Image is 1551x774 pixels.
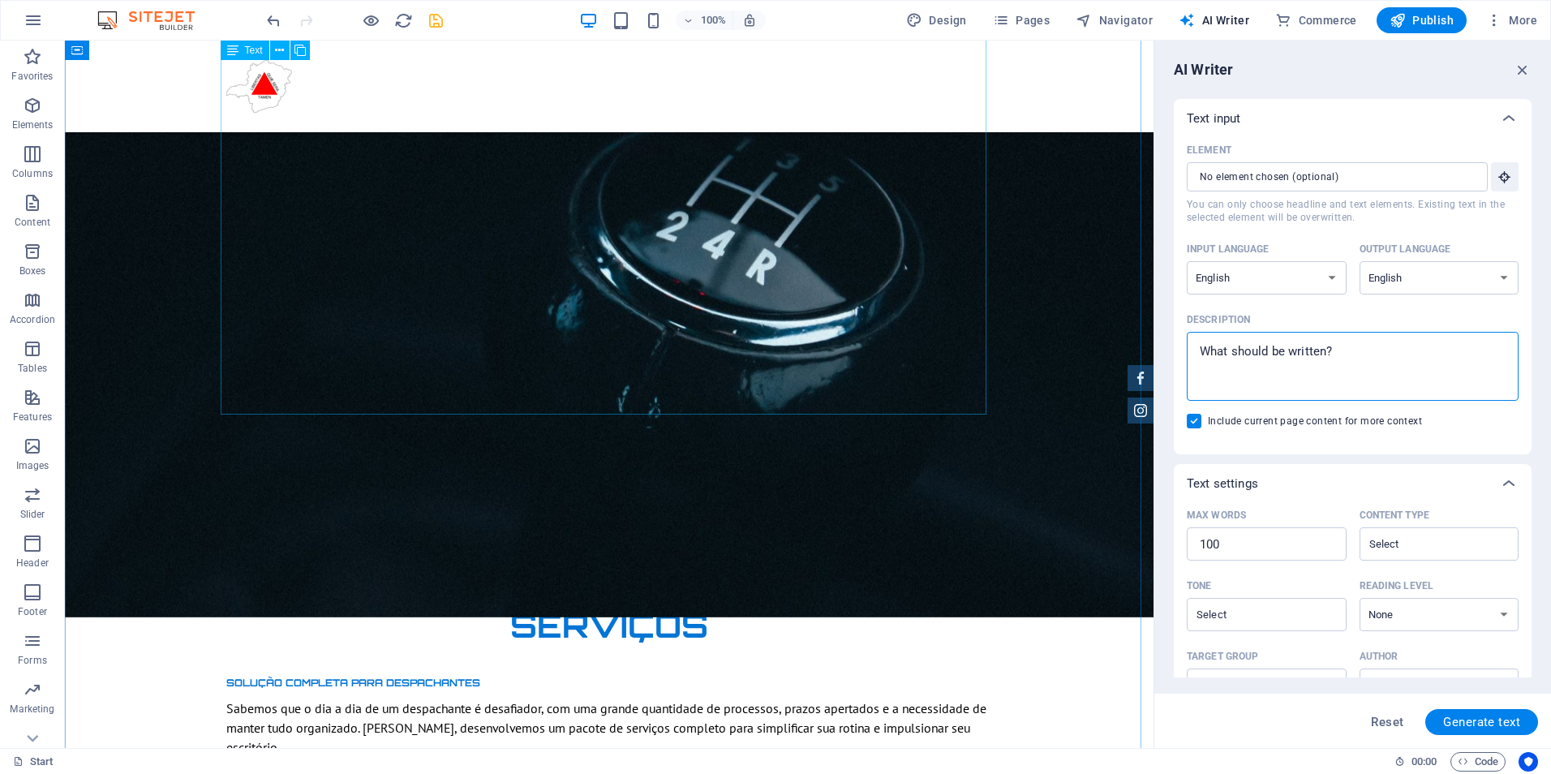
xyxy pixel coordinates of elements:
span: : [1423,755,1425,768]
i: Undo: Delete elements (Ctrl+Z) [264,11,283,30]
span: AI Writer [1179,12,1249,28]
button: More [1480,7,1544,33]
input: ElementYou can only choose headline and text elements. Existing text in the selected element will... [1187,162,1476,191]
span: More [1486,12,1537,28]
input: AuthorClear [1364,673,1488,697]
button: Reset [1362,709,1412,735]
p: Description [1187,313,1250,326]
i: On resize automatically adjust zoom level to fit chosen device. [742,13,757,28]
p: Text input [1187,110,1240,127]
h6: Session time [1394,752,1437,772]
p: Accordion [10,313,55,326]
button: 100% [676,11,733,30]
p: Reading level [1360,579,1433,592]
button: Navigator [1069,7,1159,33]
p: Header [16,557,49,570]
p: Target group [1187,650,1258,663]
span: Include current page content for more context [1208,415,1422,428]
p: Marketing [10,703,54,716]
p: Text settings [1187,475,1258,492]
p: Content type [1360,509,1429,522]
button: Usercentrics [1519,752,1538,772]
p: Footer [18,605,47,618]
p: Author [1360,650,1398,663]
button: Generate text [1425,709,1538,735]
input: Target group [1187,673,1347,699]
button: save [426,11,445,30]
p: Tone [1187,579,1211,592]
input: Content typeClear [1364,532,1488,556]
p: Content [15,216,50,229]
p: Features [13,411,52,424]
button: Design [900,7,973,33]
span: Publish [1390,12,1454,28]
input: ToneClear [1192,603,1315,626]
p: Elements [12,118,54,131]
a: Click to cancel selection. Double-click to open Pages [13,752,54,772]
p: Element [1187,144,1231,157]
p: Images [16,459,49,472]
h6: 100% [700,11,726,30]
button: Click here to leave preview mode and continue editing [361,11,380,30]
i: Save (Ctrl+S) [427,11,445,30]
p: Input language [1187,243,1270,256]
select: Reading level [1360,598,1519,631]
button: Code [1450,752,1506,772]
button: Pages [986,7,1056,33]
div: Text input [1174,99,1532,138]
select: Input language [1187,261,1347,295]
button: reload [393,11,413,30]
p: Tables [18,362,47,375]
div: Text settings [1174,464,1532,503]
p: Forms [18,654,47,667]
p: Output language [1360,243,1451,256]
div: Text input [1174,138,1532,454]
h6: AI Writer [1174,60,1233,80]
button: ElementYou can only choose headline and text elements. Existing text in the selected element will... [1491,162,1519,191]
span: 00 00 [1411,752,1437,772]
button: Publish [1377,7,1467,33]
p: Slider [20,508,45,521]
div: Design (Ctrl+Alt+Y) [900,7,973,33]
button: undo [264,11,283,30]
p: Boxes [19,264,46,277]
img: Editor Logo [93,11,215,30]
p: Max words [1187,509,1246,522]
span: Code [1458,752,1498,772]
textarea: Description [1195,340,1510,393]
span: Navigator [1076,12,1153,28]
input: Max words [1187,528,1347,561]
p: Favorites [11,70,53,83]
button: AI Writer [1172,7,1256,33]
span: Text [245,45,263,55]
div: Text settings [1174,503,1532,728]
button: Commerce [1269,7,1364,33]
span: Generate text [1443,716,1520,729]
span: Reset [1371,716,1403,729]
select: Output language [1360,261,1519,295]
p: Columns [12,167,53,180]
span: You can only choose headline and text elements. Existing text in the selected element will be ove... [1187,198,1519,224]
span: Commerce [1275,12,1357,28]
span: Pages [993,12,1050,28]
span: Design [906,12,967,28]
